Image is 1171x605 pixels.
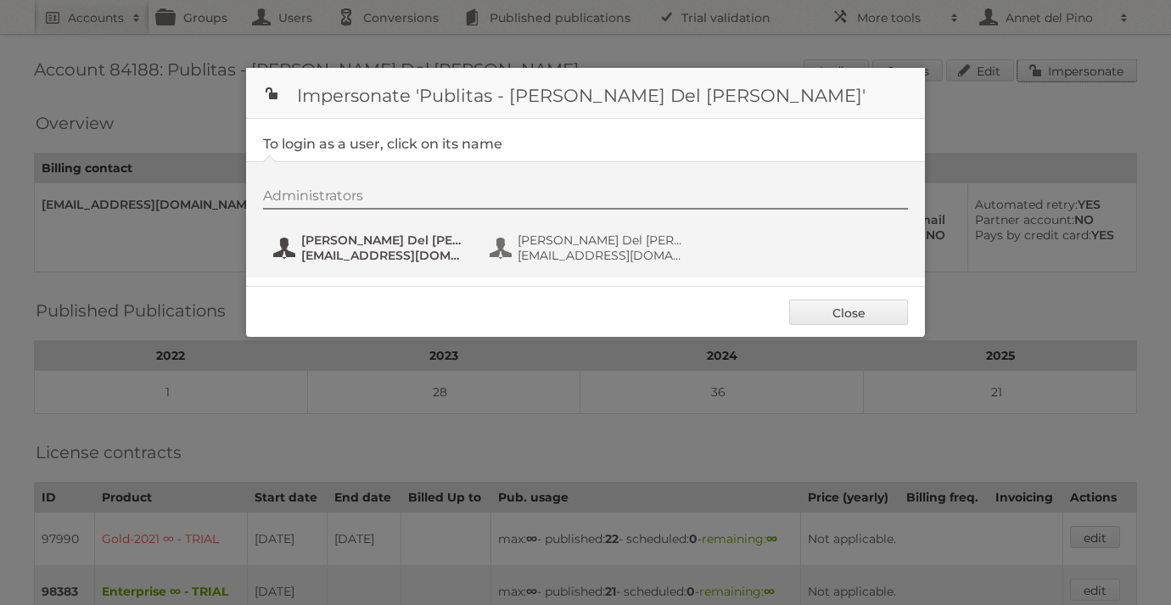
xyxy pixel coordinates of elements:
span: [PERSON_NAME] Del [PERSON_NAME] [518,232,682,248]
h1: Impersonate 'Publitas - [PERSON_NAME] Del [PERSON_NAME]' [246,68,925,119]
span: [EMAIL_ADDRESS][DOMAIN_NAME] [301,248,466,263]
div: Administrators [263,188,908,210]
button: [PERSON_NAME] Del [PERSON_NAME] [EMAIL_ADDRESS][DOMAIN_NAME] [272,231,471,265]
button: [PERSON_NAME] Del [PERSON_NAME] [EMAIL_ADDRESS][DOMAIN_NAME] [488,231,687,265]
span: [EMAIL_ADDRESS][DOMAIN_NAME] [518,248,682,263]
legend: To login as a user, click on its name [263,136,502,152]
a: Close [789,300,908,325]
span: [PERSON_NAME] Del [PERSON_NAME] [301,232,466,248]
